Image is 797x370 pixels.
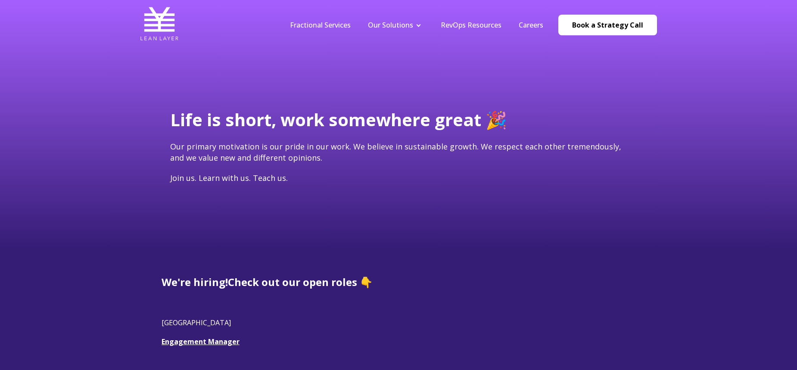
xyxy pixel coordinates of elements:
a: Fractional Services [290,20,351,30]
img: Lean Layer Logo [140,4,179,43]
a: Our Solutions [368,20,413,30]
a: Engagement Manager [162,337,240,346]
a: RevOps Resources [441,20,501,30]
div: Navigation Menu [281,20,552,30]
span: Our primary motivation is our pride in our work. We believe in sustainable growth. We respect eac... [170,141,621,162]
span: Life is short, work somewhere great 🎉 [170,108,507,131]
span: Check out our open roles 👇 [228,275,373,289]
span: We're hiring! [162,275,228,289]
span: Join us. Learn with us. Teach us. [170,173,288,183]
span: [GEOGRAPHIC_DATA] [162,318,231,327]
a: Book a Strategy Call [558,15,657,35]
a: Careers [519,20,543,30]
